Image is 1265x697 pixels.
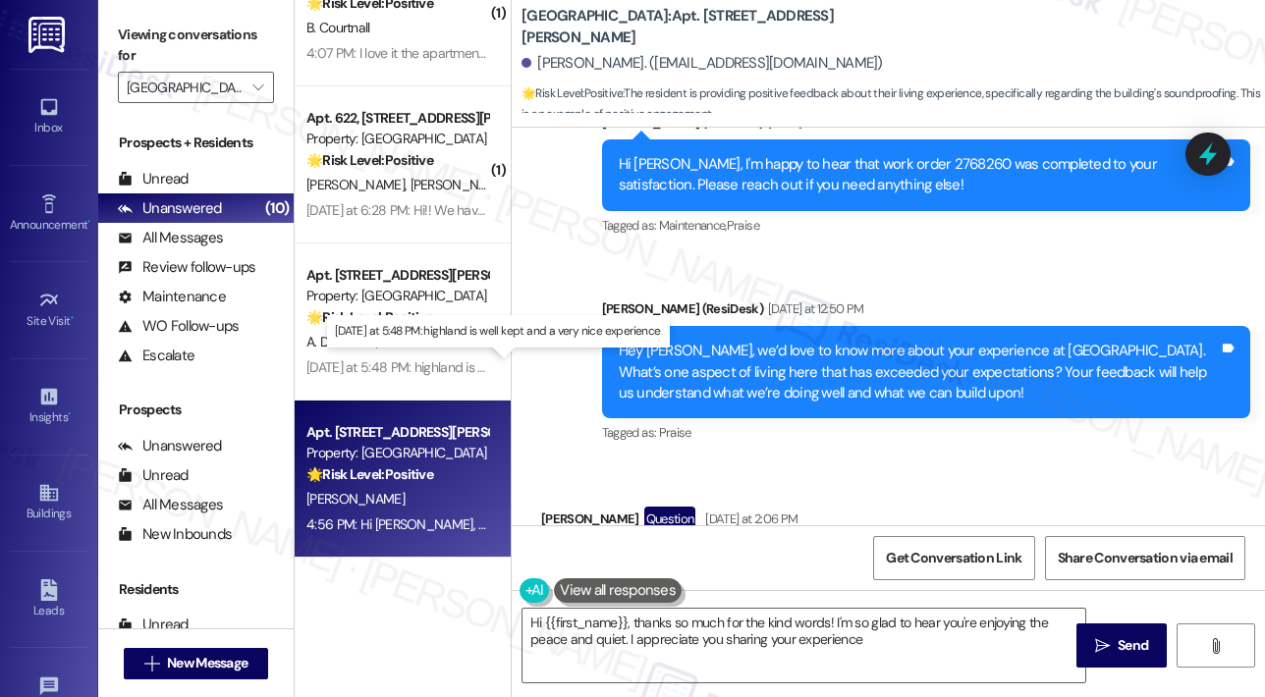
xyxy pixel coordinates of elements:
div: [PERSON_NAME]. ([EMAIL_ADDRESS][DOMAIN_NAME]) [522,53,883,74]
span: Get Conversation Link [886,548,1021,568]
label: Viewing conversations for [118,20,274,72]
span: [PERSON_NAME] [306,490,405,508]
button: Send [1076,623,1167,668]
div: [DATE] at 2:06 PM [700,509,797,529]
span: [PERSON_NAME] [306,176,411,193]
a: Leads [10,573,88,626]
div: Review follow-ups [118,257,255,278]
div: Apt. [STREET_ADDRESS][PERSON_NAME] [306,265,488,286]
div: [PERSON_NAME] (ResiDesk) [602,298,1250,326]
strong: 🌟 Risk Level: Positive [306,308,433,326]
strong: 🌟 Risk Level: Positive [306,465,433,483]
div: Property: [GEOGRAPHIC_DATA] [306,129,488,149]
div: Tagged as: [602,211,1250,240]
i:  [144,656,159,671]
span: • [87,215,90,229]
div: Unread [118,465,189,486]
div: [DATE] at 5:48 PM: highland is well kept and a very nice experience. [306,358,687,376]
div: Property: [GEOGRAPHIC_DATA] [306,286,488,306]
span: • [71,311,74,325]
div: Property: [GEOGRAPHIC_DATA] [306,443,488,463]
div: [DATE] at 12:50 PM [763,298,863,319]
div: Prospects + Residents [98,133,294,153]
strong: 🌟 Risk Level: Positive [522,85,623,101]
img: ResiDesk Logo [28,17,69,53]
div: (10) [260,193,294,224]
div: All Messages [118,228,223,248]
div: Question [644,507,696,531]
div: Escalate [118,346,194,366]
a: Site Visit • [10,284,88,337]
b: [GEOGRAPHIC_DATA]: Apt. [STREET_ADDRESS][PERSON_NAME] [522,6,914,48]
a: Buildings [10,476,88,529]
i:  [252,80,263,95]
div: [PERSON_NAME] [541,507,1189,538]
div: Hi [PERSON_NAME], I'm happy to hear that work order 2768260 was completed to your satisfaction. P... [619,154,1219,196]
span: [PERSON_NAME] [411,176,509,193]
div: Apt. [STREET_ADDRESS][PERSON_NAME] [306,422,488,443]
span: A. Dimichelo [306,333,381,350]
p: [DATE] at 5:48 PM: highland is well kept and a very nice experience. [335,323,662,340]
div: Unread [118,615,189,635]
div: Hey [PERSON_NAME], we’d love to know more about your experience at [GEOGRAPHIC_DATA]. What’s one ... [619,341,1219,403]
span: Send [1118,635,1148,656]
div: Prospects [98,400,294,420]
span: Praise [727,217,759,234]
input: All communities [127,72,243,103]
button: Get Conversation Link [873,536,1034,580]
div: Unread [118,169,189,189]
a: Insights • [10,380,88,433]
a: Inbox [10,90,88,143]
button: New Message [124,648,269,679]
span: : The resident is providing positive feedback about their living experience, specifically regardi... [522,83,1265,126]
div: Unanswered [118,198,222,219]
span: New Message [167,653,247,673]
span: Share Conversation via email [1058,548,1233,568]
i:  [1095,638,1110,654]
div: All Messages [118,495,223,515]
div: WO Follow-ups [118,316,239,337]
div: Residents [98,579,294,600]
i:  [1208,638,1223,654]
div: 4:07 PM: I love it the apartment is very clean and nice [306,44,610,62]
textarea: Hi {{first_name}}, thanks so much for the kind words! I'm so glad to hear you're enjoying the pea... [522,609,1085,682]
strong: 🌟 Risk Level: Positive [306,151,433,169]
span: Praise [659,424,691,441]
button: Share Conversation via email [1045,536,1245,580]
div: Apt. 622, [STREET_ADDRESS][PERSON_NAME] [306,108,488,129]
div: Maintenance [118,287,226,307]
span: • [68,407,71,421]
div: New Inbounds [118,524,232,545]
div: Unanswered [118,436,222,456]
span: Maintenance , [659,217,727,234]
span: B. Courtnall [306,19,370,36]
div: Tagged as: [602,418,1250,447]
